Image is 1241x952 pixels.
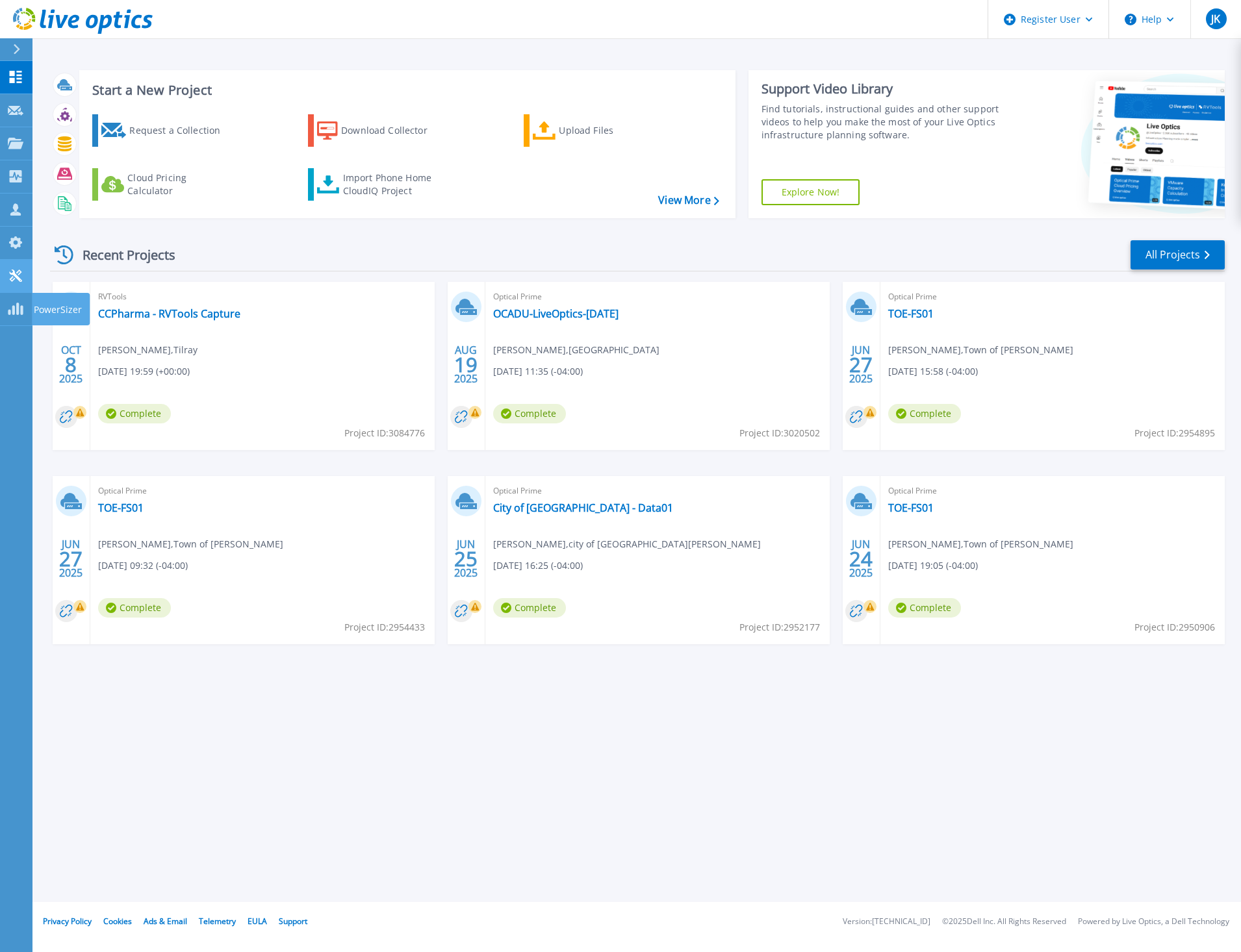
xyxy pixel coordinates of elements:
[761,81,1004,97] div: Support Video Library
[98,558,188,573] span: [DATE] 09:32 (-04:00)
[199,916,236,927] a: Telemetry
[98,501,144,514] a: TOE-FS01
[1131,240,1225,269] a: All Projects
[98,343,198,357] span: [PERSON_NAME] , Tilray
[524,114,669,147] a: Upload Files
[493,290,822,304] span: Optical Prime
[493,364,583,379] span: [DATE] 11:35 (-04:00)
[888,307,934,320] a: TOE-FS01
[942,918,1066,926] li: © 2025 Dell Inc. All Rights Reserved
[92,168,237,201] a: Cloud Pricing Calculator
[34,293,82,327] p: PowerSizer
[454,553,478,564] span: 25
[888,501,934,514] a: TOE-FS01
[888,364,978,379] span: [DATE] 15:58 (-04:00)
[98,290,427,304] span: RVTools
[127,171,231,197] div: Cloud Pricing Calculator
[98,484,427,498] span: Optical Prime
[888,598,961,618] span: Complete
[454,535,478,582] div: JUN 2025
[888,558,978,573] span: [DATE] 19:05 (-04:00)
[493,558,583,573] span: [DATE] 16:25 (-04:00)
[454,359,478,370] span: 19
[279,916,307,927] a: Support
[58,535,83,582] div: JUN 2025
[98,598,171,618] span: Complete
[888,343,1073,357] span: [PERSON_NAME] , Town of [PERSON_NAME]
[92,114,237,147] a: Request a Collection
[98,404,171,423] span: Complete
[1078,918,1229,926] li: Powered by Live Optics, a Dell Technology
[658,194,719,207] a: View More
[129,118,233,144] div: Request a Collection
[144,916,187,927] a: Ads & Email
[92,83,719,97] h3: Start a New Project
[888,484,1217,498] span: Optical Prime
[103,916,132,927] a: Cookies
[248,916,267,927] a: EULA
[493,343,659,357] span: [PERSON_NAME] , [GEOGRAPHIC_DATA]
[493,404,566,423] span: Complete
[454,341,478,388] div: AUG 2025
[65,359,77,370] span: 8
[843,918,930,926] li: Version: [TECHNICAL_ID]
[1134,620,1215,634] span: Project ID: 2950906
[559,118,663,144] div: Upload Files
[493,484,822,498] span: Optical Prime
[341,118,445,144] div: Download Collector
[493,537,761,551] span: [PERSON_NAME] , city of [GEOGRAPHIC_DATA][PERSON_NAME]
[343,171,444,197] div: Import Phone Home CloudIQ Project
[43,916,92,927] a: Privacy Policy
[888,404,961,423] span: Complete
[761,103,1004,142] div: Find tutorials, instructional guides and other support videos to help you make the most of your L...
[849,341,873,388] div: JUN 2025
[888,290,1217,304] span: Optical Prime
[344,426,425,440] span: Project ID: 3084776
[493,501,673,514] a: City of [GEOGRAPHIC_DATA] - Data01
[1134,426,1215,440] span: Project ID: 2954895
[849,553,873,564] span: 24
[59,553,83,564] span: 27
[888,537,1073,551] span: [PERSON_NAME] , Town of [PERSON_NAME]
[98,537,283,551] span: [PERSON_NAME] , Town of [PERSON_NAME]
[849,359,873,370] span: 27
[98,307,240,320] a: CCPharma - RVTools Capture
[739,620,820,634] span: Project ID: 2952177
[98,364,190,379] span: [DATE] 19:59 (+00:00)
[493,598,566,618] span: Complete
[308,114,453,147] a: Download Collector
[739,426,820,440] span: Project ID: 3020502
[761,179,860,205] a: Explore Now!
[493,307,619,320] a: OCADU-LiveOptics-[DATE]
[50,239,193,271] div: Recent Projects
[849,535,873,582] div: JUN 2025
[344,620,425,634] span: Project ID: 2954433
[58,341,83,388] div: OCT 2025
[1211,14,1220,24] span: JK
